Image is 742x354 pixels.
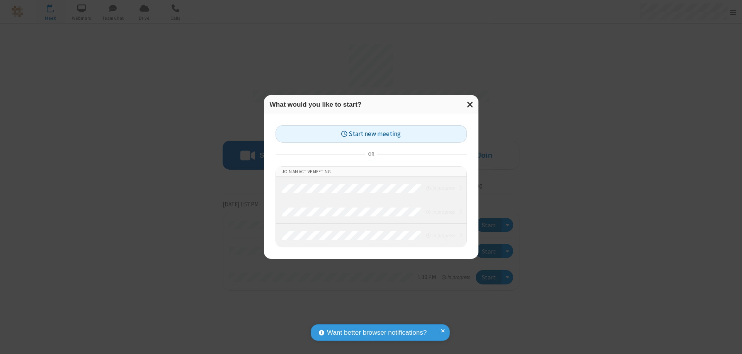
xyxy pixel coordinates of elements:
button: Close modal [462,95,478,114]
em: in progress [426,185,454,192]
li: Join an active meeting [276,167,466,177]
span: Want better browser notifications? [327,328,427,338]
button: Start new meeting [276,125,467,143]
h3: What would you like to start? [270,101,473,108]
em: in progress [426,208,454,216]
em: in progress [426,232,454,239]
span: or [365,149,377,160]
